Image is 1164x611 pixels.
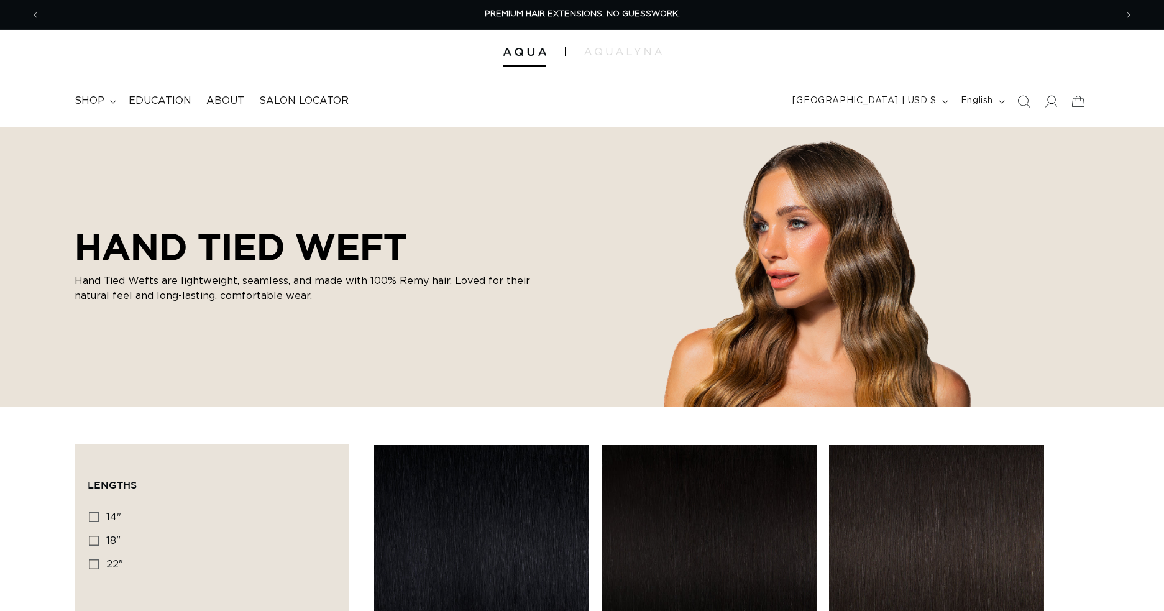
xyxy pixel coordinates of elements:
button: Next announcement [1115,3,1142,27]
span: Education [129,94,191,108]
a: Education [121,87,199,115]
img: aqualyna.com [584,48,662,55]
a: About [199,87,252,115]
h2: HAND TIED WEFT [75,225,547,269]
button: English [953,90,1010,113]
button: Previous announcement [22,3,49,27]
span: Salon Locator [259,94,349,108]
a: Salon Locator [252,87,356,115]
span: 14" [106,512,121,522]
span: [GEOGRAPHIC_DATA] | USD $ [792,94,937,108]
summary: shop [67,87,121,115]
span: shop [75,94,104,108]
img: Aqua Hair Extensions [503,48,546,57]
span: 22" [106,559,123,569]
p: Hand Tied Wefts are lightweight, seamless, and made with 100% Remy hair. Loved for their natural ... [75,273,547,303]
span: 18" [106,536,121,546]
button: [GEOGRAPHIC_DATA] | USD $ [785,90,953,113]
span: PREMIUM HAIR EXTENSIONS. NO GUESSWORK. [485,10,680,18]
summary: Lengths (0 selected) [88,457,336,502]
span: Lengths [88,479,137,490]
span: English [961,94,993,108]
summary: Search [1010,88,1037,115]
span: About [206,94,244,108]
